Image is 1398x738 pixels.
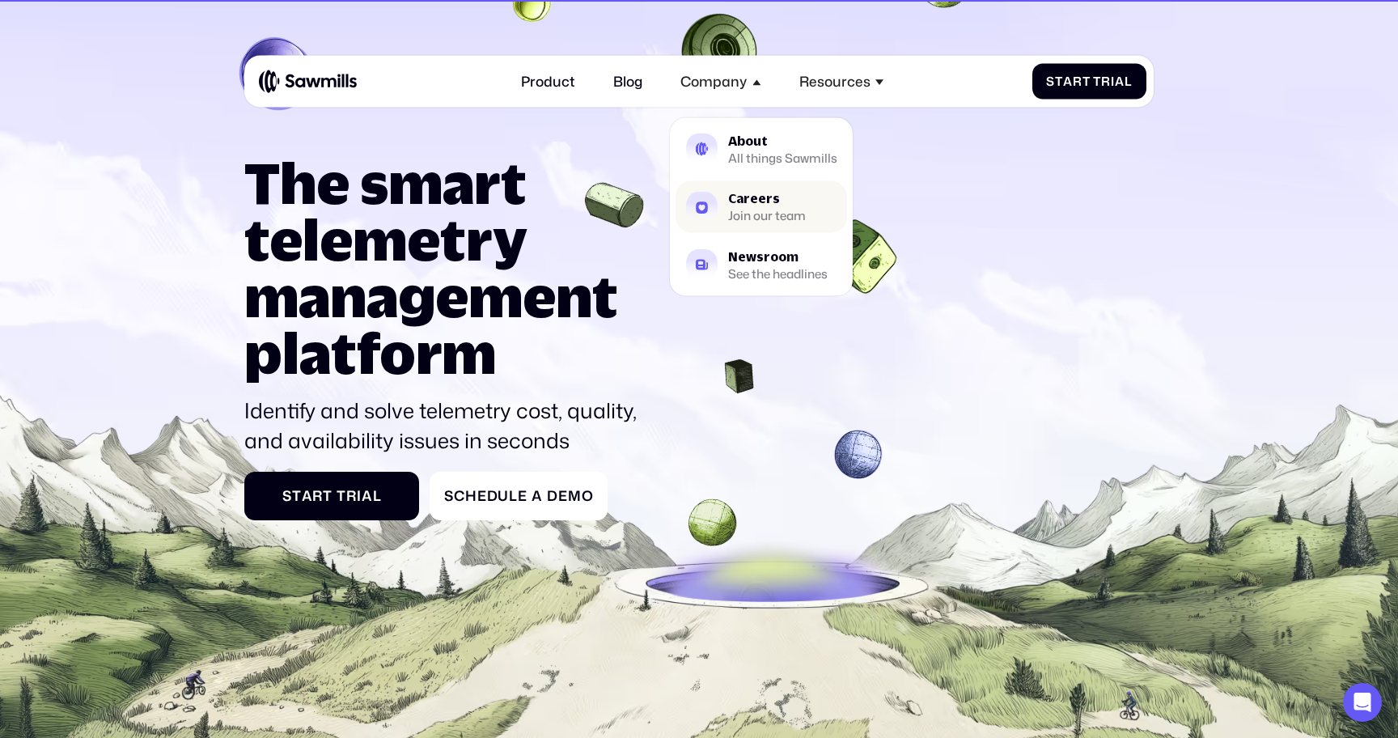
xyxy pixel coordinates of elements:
span: S [282,488,292,505]
span: i [1111,74,1115,89]
span: S [1046,74,1055,89]
a: CareersJoin our team [676,180,848,233]
span: e [518,488,527,505]
div: See the headlines [728,268,828,279]
span: a [532,488,543,505]
p: Identify and solve telemetry cost, quality, and availability issues in seconds [244,396,650,455]
span: a [302,488,313,505]
a: ScheduleaDemo [430,472,608,520]
span: T [1093,74,1101,89]
span: e [558,488,568,505]
span: i [357,488,362,505]
span: c [454,488,465,505]
a: AboutAll things Sawmills [676,123,848,176]
div: Company [670,62,771,100]
span: h [465,488,477,505]
span: r [346,488,357,505]
a: NewsroomSee the headlines [676,239,848,291]
nav: Company [670,100,853,296]
a: Blog [603,62,653,100]
a: Product [510,62,585,100]
span: d [487,488,498,505]
span: a [1063,74,1073,89]
span: l [1125,74,1133,89]
span: e [477,488,487,505]
span: r [1101,74,1111,89]
a: StartTrial [244,472,419,520]
div: About [728,135,837,148]
span: o [582,488,594,505]
div: Careers [728,193,806,206]
span: t [323,488,333,505]
div: Company [680,73,747,90]
div: All things Sawmills [728,153,837,164]
span: D [547,488,558,505]
div: Resources [799,73,871,90]
span: l [509,488,518,505]
div: Resources [789,62,895,100]
span: t [1082,74,1091,89]
span: m [568,488,582,505]
div: Open Intercom Messenger [1343,683,1382,722]
span: T [337,488,346,505]
div: Newsroom [728,250,828,263]
span: u [498,488,509,505]
a: StartTrial [1032,64,1146,100]
h1: The smart telemetry management platform [244,154,650,380]
span: S [444,488,454,505]
span: a [362,488,373,505]
span: r [312,488,323,505]
span: a [1115,74,1125,89]
span: r [1073,74,1082,89]
div: Join our team [728,210,806,222]
span: t [1055,74,1063,89]
span: l [373,488,382,505]
span: t [292,488,302,505]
